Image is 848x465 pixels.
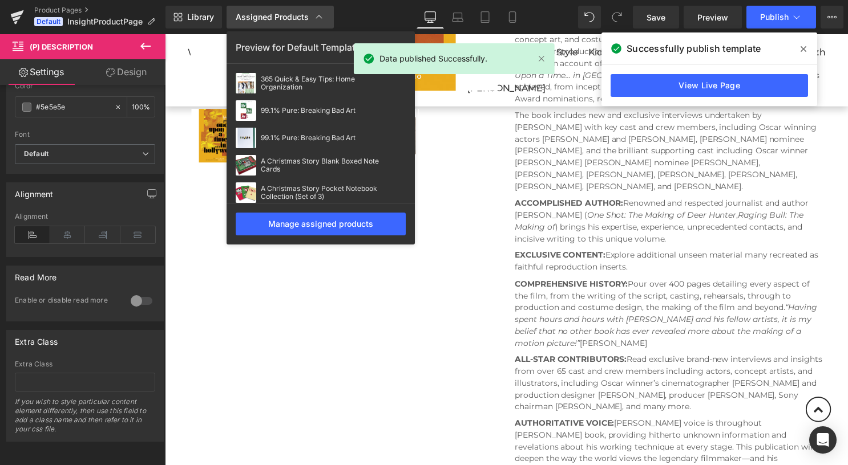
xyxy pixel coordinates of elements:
[417,6,444,28] a: Desktop
[27,76,82,130] img: The Making of Quentin Tarantino’s Once Upon a Time in Hollywood
[15,360,155,368] div: Extra Class
[627,42,761,55] span: Successfully publish template
[354,76,665,160] p: The book includes new and exclusive interviews undertaken by [PERSON_NAME] with key cast and crew...
[142,76,196,130] img: The Making of Quentin Tarantino’s Once Upon a Time in Hollywood
[354,247,665,319] p: Pour over 400 pages detailing every aspect of the film, from the writing of the script, casting, ...
[611,74,808,97] a: View Live Page
[354,247,468,258] strong: COMPREHENSIVE HISTORY:
[261,157,386,173] div: A Christmas Story Blank Boxed Note Cards
[85,59,168,85] a: Design
[261,185,386,201] div: A Christmas Story Pocket Notebook Collection (Set of 3)
[15,331,58,346] div: Extra Class
[256,76,311,130] img: The Making of Quentin Tarantino’s Once Upon a Time in Hollywood
[199,76,254,130] img: The Making of Quentin Tarantino’s Once Upon a Time in Hollywood
[746,6,816,28] button: Publish
[354,218,445,229] strong: EXCLUSIVE CONTENT:
[15,183,54,199] div: Alignment
[354,178,645,200] em: Raging Bull: The Making of
[24,149,49,159] i: Default
[379,52,487,65] span: Data published Successfully.
[15,266,57,282] div: Read More
[15,296,119,308] div: Enable or disable read more
[36,101,109,113] input: Color
[354,324,467,334] strong: ALL-STAR CONTRIBUTORS:
[578,6,601,28] button: Undo
[697,11,728,23] span: Preview
[261,75,386,91] div: 365 Quick & Easy Tips: Home Organization
[354,387,665,447] p: [PERSON_NAME] voice is throughout [PERSON_NAME] book, providing hitherto unknown information and ...
[67,17,143,26] span: InsightProductPage
[15,397,155,441] div: If you wish to style particular content element differently, then use this field to add a class n...
[236,213,406,235] div: Manage assigned products
[227,38,415,56] div: Preview for Default Template
[471,6,499,28] a: Tablet
[647,11,665,23] span: Save
[187,12,214,22] span: Library
[84,76,139,130] img: The Making of Quentin Tarantino’s Once Upon a Time in Hollywood
[127,97,155,117] div: %
[15,213,155,221] div: Alignment
[165,6,222,28] a: New Library
[444,6,471,28] a: Laptop
[354,388,454,398] strong: AUTHORITATIVE VOICE:
[354,25,652,47] em: Once Upon a Time... in [GEOGRAPHIC_DATA]
[354,271,659,317] em: “Having spent hours and hours with [PERSON_NAME] and his fellow artists, it is my belief that no ...
[354,165,665,213] p: Renowned and respected journalist and author [PERSON_NAME] ( , ) brings his expertise, experience...
[809,426,837,454] div: Open Intercom Messenger
[354,218,665,242] p: Explore additional unseen material many recreated as faithful reproduction inserts.
[30,42,93,51] span: (P) Description
[354,323,665,383] p: Read exclusive brand-new interviews and insights from over 65 cast and crew members including act...
[354,166,463,176] strong: ACCOMPLISHED AUTHOR:
[261,107,386,115] div: 99.1% Pure: Breaking Bad Art
[760,13,789,22] span: Publish
[261,134,386,142] div: 99.1% Pure: Breaking Bad Art
[605,6,628,28] button: Redo
[34,17,63,26] span: Default
[15,82,155,90] div: Color
[821,6,843,28] button: More
[684,6,742,28] a: Preview
[15,130,155,138] div: Font
[34,6,165,15] a: Product Pages
[236,11,325,23] div: Assigned Products
[499,6,526,28] a: Mobile
[427,178,578,188] em: One Shot: The Making of Deer Hunter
